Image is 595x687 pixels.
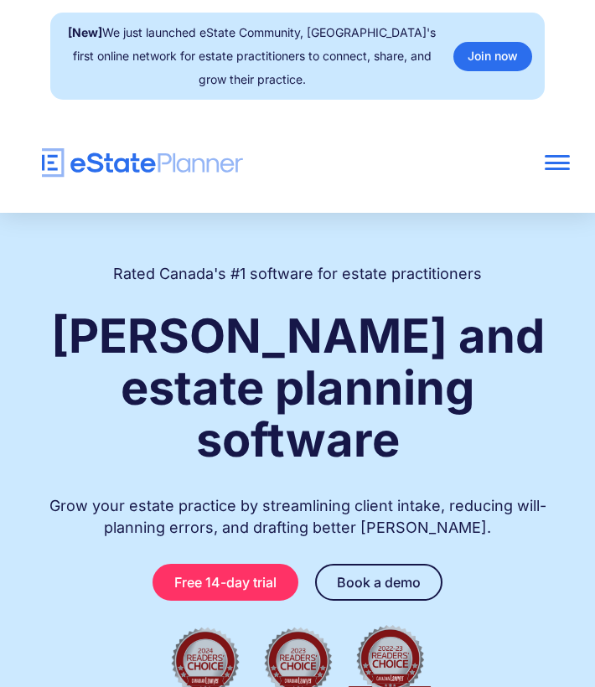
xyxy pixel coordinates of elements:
strong: [New] [68,25,102,39]
a: Book a demo [315,564,442,601]
div: We just launched eState Community, [GEOGRAPHIC_DATA]'s first online network for estate practition... [63,21,441,91]
a: Free 14-day trial [153,564,298,601]
p: Grow your estate practice by streamlining client intake, reducing will-planning errors, and draft... [25,495,570,539]
a: home [25,148,461,178]
a: Join now [453,42,532,71]
strong: [PERSON_NAME] and estate planning software [51,307,545,468]
h2: Rated Canada's #1 software for estate practitioners [113,263,482,285]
